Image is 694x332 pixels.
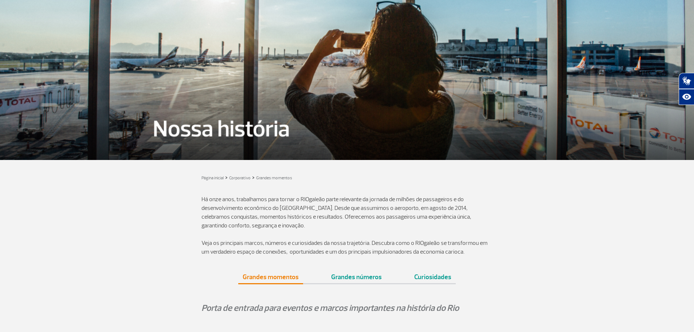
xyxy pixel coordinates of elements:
a: Curiosidades [410,265,456,283]
a: > [225,173,228,181]
a: Corporativo [229,175,251,181]
p: Veja os principais marcos, números e curiosidades da nossa trajetória. Descubra como o RIOgaleão ... [201,239,493,256]
a: > [252,173,255,181]
button: Abrir tradutor de língua de sinais. [679,73,694,89]
a: Grandes momentos [256,175,292,181]
a: Grandes números [327,265,386,283]
a: Página inicial [201,175,224,181]
p: Há onze anos, trabalhamos para tornar o RIOgaleão parte relevante da jornada de milhões de passag... [201,195,493,230]
div: Plugin de acessibilidade da Hand Talk. [679,73,694,105]
p: Porta de entrada para eventos e marcos importantes na história do Rio [201,302,493,314]
a: Grandes momentos [238,265,303,283]
button: Abrir recursos assistivos. [679,89,694,105]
